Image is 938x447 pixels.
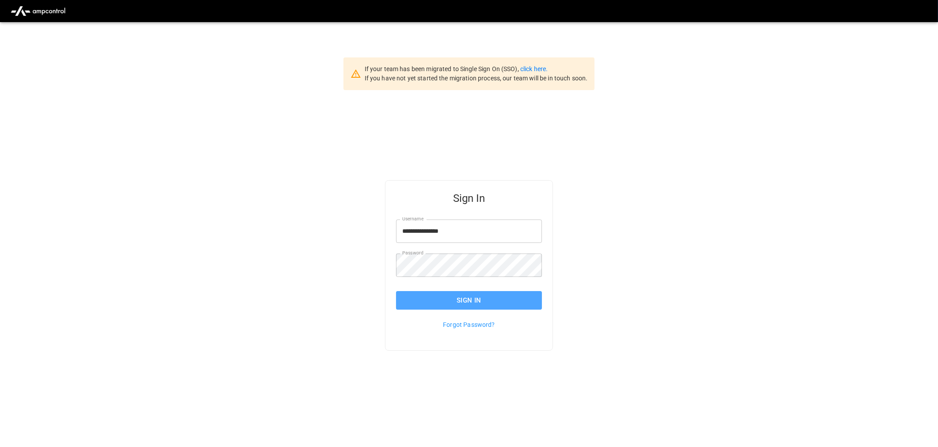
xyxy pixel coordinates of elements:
[365,65,520,72] span: If your team has been migrated to Single Sign On (SSO),
[402,250,423,257] label: Password
[365,75,588,82] span: If you have not yet started the migration process, our team will be in touch soon.
[396,291,542,310] button: Sign In
[520,65,548,72] a: click here.
[396,320,542,329] p: Forgot Password?
[396,191,542,205] h5: Sign In
[402,216,423,223] label: Username
[7,3,69,19] img: ampcontrol.io logo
